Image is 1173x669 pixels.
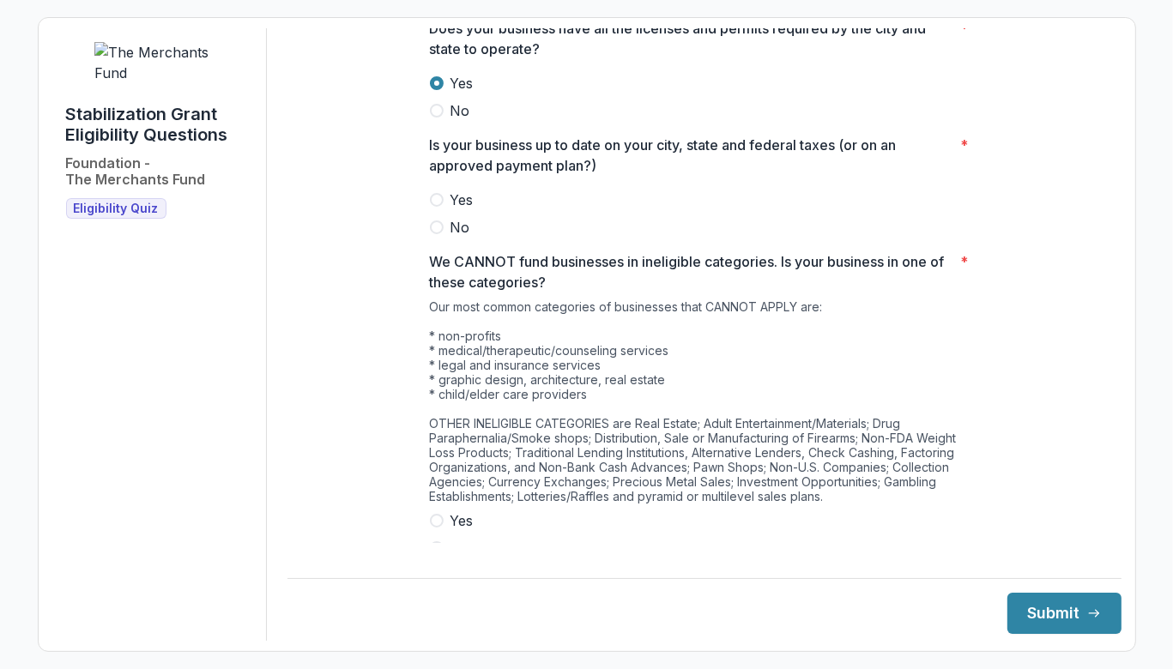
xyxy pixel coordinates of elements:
h2: Foundation - The Merchants Fund [66,155,206,188]
p: Does your business have all the licenses and permits required by the city and state to operate? [430,18,954,59]
span: Yes [450,510,474,531]
h1: Stabilization Grant Eligibility Questions [66,104,252,145]
p: We CANNOT fund businesses in ineligible categories. Is your business in one of these categories? [430,251,954,292]
div: Our most common categories of businesses that CANNOT APPLY are: * non-profits * medical/therapeut... [430,299,979,510]
button: Submit [1007,593,1122,634]
img: The Merchants Fund [94,42,223,83]
span: No [450,100,470,121]
span: No [450,217,470,238]
span: Eligibility Quiz [74,202,159,216]
p: Is your business up to date on your city, state and federal taxes (or on an approved payment plan?) [430,135,954,176]
span: Yes [450,73,474,93]
span: No [450,538,470,558]
span: Yes [450,190,474,210]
